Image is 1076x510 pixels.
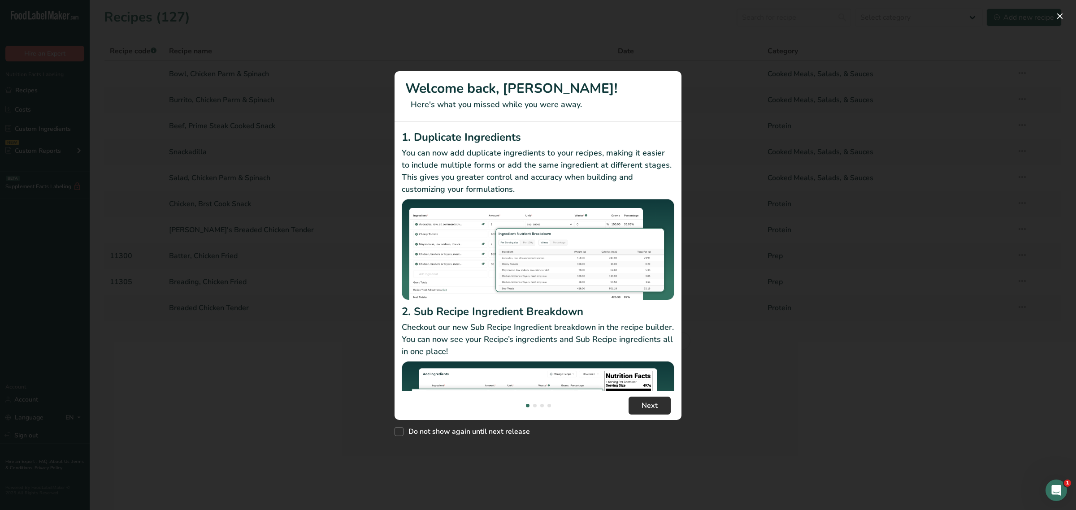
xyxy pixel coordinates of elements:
h2: 2. Sub Recipe Ingredient Breakdown [402,303,674,320]
img: Duplicate Ingredients [402,199,674,301]
h2: 1. Duplicate Ingredients [402,129,674,145]
span: Do not show again until next release [403,427,530,436]
span: Next [642,400,658,411]
p: You can now add duplicate ingredients to your recipes, making it easier to include multiple forms... [402,147,674,195]
img: Sub Recipe Ingredient Breakdown [402,361,674,463]
h1: Welcome back, [PERSON_NAME]! [405,78,671,99]
p: Checkout our new Sub Recipe Ingredient breakdown in the recipe builder. You can now see your Reci... [402,321,674,358]
span: 1 [1064,480,1071,487]
p: Here's what you missed while you were away. [405,99,671,111]
iframe: Intercom live chat [1046,480,1067,501]
button: Next [629,397,671,415]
